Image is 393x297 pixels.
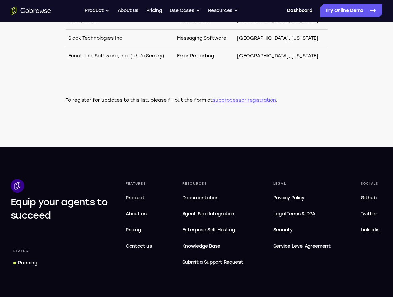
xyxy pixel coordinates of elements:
div: Socials [358,179,382,188]
a: Running [11,257,40,269]
span: Enterprise Self Hosting [182,226,243,234]
div: Resources [180,179,246,188]
div: Status [11,246,31,256]
a: Submit a Support Request [180,256,246,269]
td: [GEOGRAPHIC_DATA], [US_STATE] [234,47,327,65]
span: Privacy Policy [273,195,304,201]
a: About us [123,207,155,221]
span: Linkedin [361,227,380,233]
a: Service Level Agreement [271,240,333,253]
td: Messaging Software [174,30,235,47]
a: Github [358,191,382,205]
a: Security [271,223,333,237]
td: [GEOGRAPHIC_DATA], [US_STATE] [234,30,327,47]
td: Functional Software, Inc. (d/b/a Sentry) [65,47,174,65]
a: Product [123,191,155,205]
td: Slack Technologies Inc. [65,30,174,47]
span: Knowledge Base [182,243,220,249]
div: Features [123,179,155,188]
span: Security [273,227,293,233]
a: Go to the home page [11,7,51,15]
a: Twitter [358,207,382,221]
a: Dashboard [287,4,312,17]
a: About us [118,4,138,17]
a: Pricing [123,223,155,237]
td: Error Reporting [174,47,235,65]
div: Legal [271,179,333,188]
a: Knowledge Base [180,240,246,253]
p: To register for updates to this list, please fill out the form at . [65,97,327,104]
span: Product [126,195,145,201]
a: subprocessor registration [213,97,276,103]
span: Equip your agents to succeed [11,196,108,221]
a: Enterprise Self Hosting [180,223,246,237]
button: Product [85,4,110,17]
a: Agent Side Integration [180,207,246,221]
span: Twitter [361,211,377,217]
div: Running [18,260,37,266]
span: Agent Side Integration [182,210,243,218]
span: Documentation [182,195,218,201]
span: Service Level Agreement [273,242,331,250]
span: Legal Terms & DPA [273,211,315,217]
a: Documentation [180,191,246,205]
button: Use Cases [170,4,200,17]
a: Try Online Demo [320,4,382,17]
span: Contact us [126,243,152,249]
a: Contact us [123,240,155,253]
a: Privacy Policy [271,191,333,205]
button: Resources [208,4,238,17]
span: Submit a Support Request [182,258,243,266]
a: Pricing [146,4,162,17]
a: Legal Terms & DPA [271,207,333,221]
span: Github [361,195,377,201]
span: Pricing [126,227,141,233]
span: About us [126,211,146,217]
a: Linkedin [358,223,382,237]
